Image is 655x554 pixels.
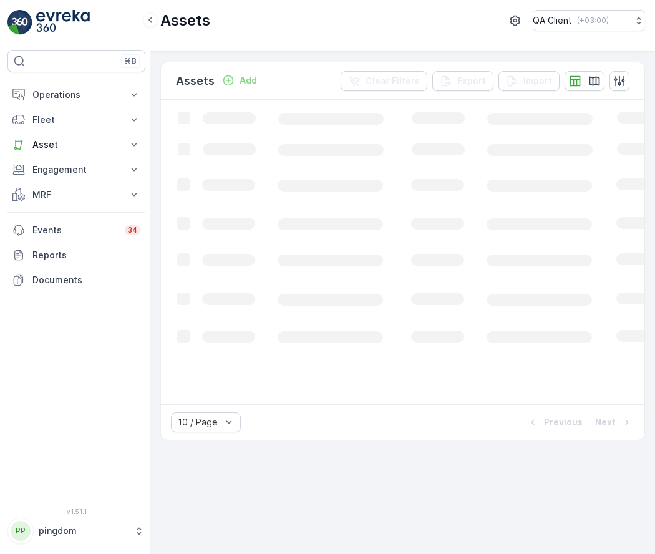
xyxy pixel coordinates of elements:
[127,225,138,235] p: 34
[7,508,145,515] span: v 1.51.1
[366,75,420,87] p: Clear Filters
[32,163,120,176] p: Engagement
[7,243,145,268] a: Reports
[7,182,145,207] button: MRF
[595,416,616,429] p: Next
[432,71,493,91] button: Export
[594,415,634,430] button: Next
[160,11,210,31] p: Assets
[124,56,137,66] p: ⌘B
[7,10,32,35] img: logo
[7,218,145,243] a: Events34
[240,74,257,87] p: Add
[577,16,609,26] p: ( +03:00 )
[39,525,128,537] p: pingdom
[32,89,120,101] p: Operations
[32,249,140,261] p: Reports
[217,73,262,88] button: Add
[32,224,117,236] p: Events
[7,157,145,182] button: Engagement
[32,114,120,126] p: Fleet
[36,10,90,35] img: logo_light-DOdMpM7g.png
[176,72,215,90] p: Assets
[32,138,120,151] p: Asset
[7,268,145,293] a: Documents
[533,14,572,27] p: QA Client
[525,415,584,430] button: Previous
[457,75,486,87] p: Export
[7,107,145,132] button: Fleet
[544,416,583,429] p: Previous
[341,71,427,91] button: Clear Filters
[7,132,145,157] button: Asset
[32,274,140,286] p: Documents
[7,518,145,544] button: PPpingdom
[498,71,560,91] button: Import
[533,10,645,31] button: QA Client(+03:00)
[7,82,145,107] button: Operations
[523,75,552,87] p: Import
[11,521,31,541] div: PP
[32,188,120,201] p: MRF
